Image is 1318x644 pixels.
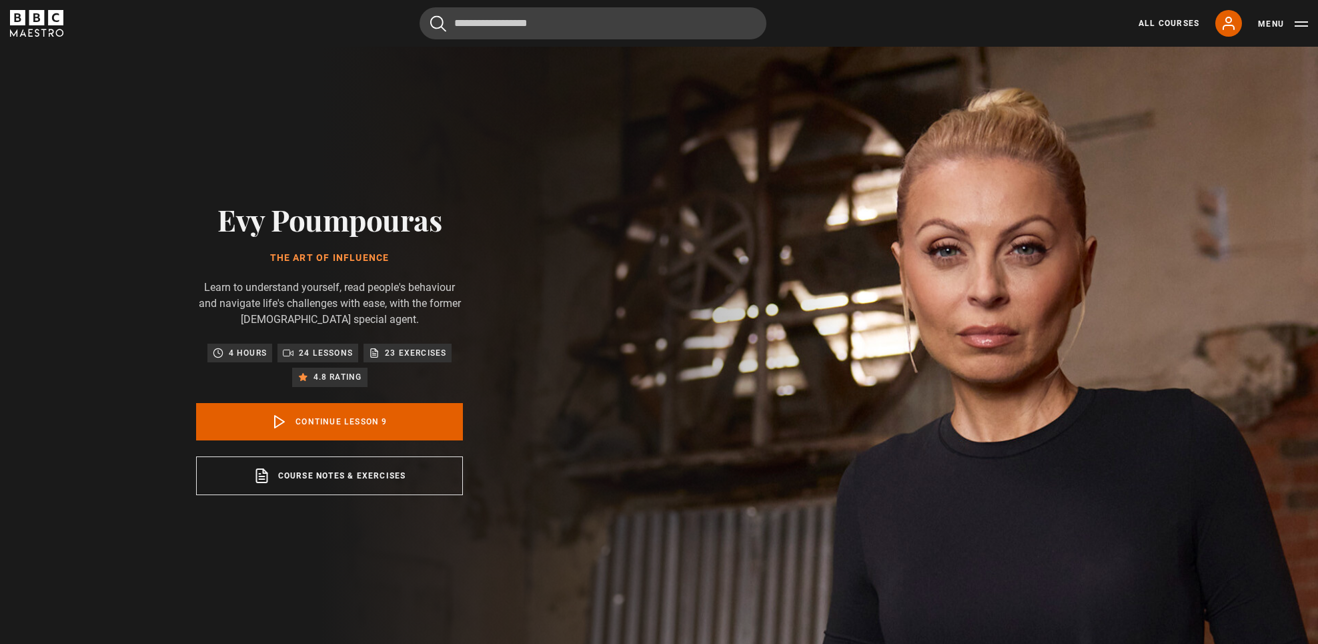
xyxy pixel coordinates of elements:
[196,403,463,440] a: Continue lesson 9
[299,346,353,360] p: 24 lessons
[385,346,446,360] p: 23 exercises
[196,253,463,264] h1: The Art of Influence
[10,10,63,37] svg: BBC Maestro
[313,370,362,384] p: 4.8 rating
[1258,17,1308,31] button: Toggle navigation
[420,7,766,39] input: Search
[430,15,446,32] button: Submit the search query
[1139,17,1199,29] a: All Courses
[196,456,463,495] a: Course notes & exercises
[196,202,463,236] h2: Evy Poumpouras
[229,346,267,360] p: 4 hours
[196,280,463,328] p: Learn to understand yourself, read people's behaviour and navigate life's challenges with ease, w...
